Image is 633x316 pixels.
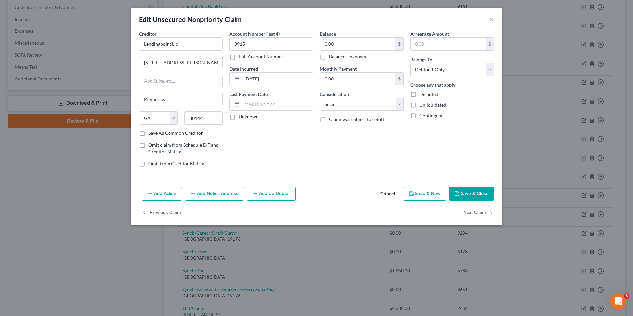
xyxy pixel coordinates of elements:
[403,187,446,201] button: Save & New
[185,187,244,201] button: Add Notice Address
[419,102,446,108] span: Unliquidated
[148,161,204,166] span: Omit from Creditor Matrix
[139,31,157,37] span: Creditor
[247,187,296,201] button: Add Co-Debtor
[624,293,629,299] span: 3
[229,65,258,72] label: Date Incurred
[242,98,313,111] input: MM/DD/YYYY
[463,206,494,220] button: Next Claim
[329,53,366,60] label: Balance Unknown
[419,91,438,97] span: Disputed
[142,206,181,220] button: Previous Claim
[142,187,182,201] button: Add Action
[229,30,280,37] label: Account Number (last 4)
[139,75,222,87] input: Apt, Suite, etc...
[139,56,222,69] input: Enter address...
[320,38,395,50] input: 0.00
[139,15,242,24] div: Edit Unsecured Nonpriority Claim
[320,91,349,98] label: Consideration
[239,113,259,120] label: Unknown
[148,142,219,154] span: Omit claim from Schedule E/F and Creditor Matrix
[239,53,283,60] label: Full Account Number
[410,81,455,88] label: Choose any that apply
[320,65,357,72] label: Monthly Payment
[148,130,203,136] label: Save As Common Creditor
[610,293,626,309] iframe: Intercom live chat
[242,73,313,85] input: MM/DD/YYYY
[395,73,403,85] div: $
[486,38,494,50] div: $
[410,57,432,62] span: Belongs To
[320,30,336,37] label: Balance
[229,91,268,98] label: Last Payment Date
[449,187,494,201] button: Save & Close
[139,37,223,51] input: Search creditor by name...
[329,116,384,122] span: Claim was subject to setoff
[320,73,395,85] input: 0.00
[410,30,449,37] label: Arrearage Amount
[184,111,223,125] input: Enter zip...
[229,37,313,51] input: XXXX
[411,38,486,50] input: 0.00
[139,93,222,106] input: Enter city...
[395,38,403,50] div: $
[375,187,400,201] button: Cancel
[489,15,494,23] button: ×
[419,113,443,118] span: Contingent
